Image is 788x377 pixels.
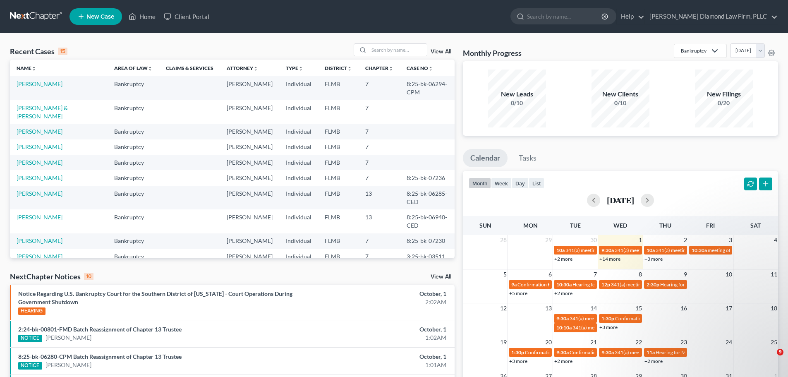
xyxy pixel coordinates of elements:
[309,298,446,306] div: 2:02AM
[108,155,159,170] td: Bankruptcy
[601,315,614,322] span: 1:30p
[428,66,433,71] i: unfold_more
[31,66,36,71] i: unfold_more
[18,326,182,333] a: 2:24-bk-00801-FMD Batch Reassignment of Chapter 13 Trustee
[369,44,427,56] input: Search by name...
[400,76,455,100] td: 8:25-bk-06294-CPM
[544,303,553,313] span: 13
[431,49,451,55] a: View All
[18,290,292,305] a: Notice Regarding U.S. Bankruptcy Court for the Southern District of [US_STATE] - Court Operations...
[556,247,565,253] span: 10a
[556,324,572,331] span: 10:10a
[511,281,517,288] span: 9a
[10,46,67,56] div: Recent Cases
[527,9,603,24] input: Search by name...
[17,104,68,120] a: [PERSON_NAME] & [PERSON_NAME]
[86,14,114,20] span: New Case
[499,303,508,313] span: 12
[220,139,279,155] td: [PERSON_NAME]
[499,337,508,347] span: 19
[359,170,400,185] td: 7
[279,100,318,124] td: Individual
[220,233,279,249] td: [PERSON_NAME]
[220,155,279,170] td: [PERSON_NAME]
[488,89,546,99] div: New Leads
[488,99,546,107] div: 0/10
[359,155,400,170] td: 7
[463,48,522,58] h3: Monthly Progress
[656,349,765,355] span: Hearing for Mirror Trading International (PTY) Ltd.
[309,353,446,361] div: October, 1
[556,281,572,288] span: 10:30a
[108,249,159,264] td: Bankruptcy
[593,269,598,279] span: 7
[400,209,455,233] td: 8:25-bk-06940-CED
[159,60,220,76] th: Claims & Services
[611,281,691,288] span: 341(a) meeting for [PERSON_NAME]
[511,149,544,167] a: Tasks
[318,100,359,124] td: FLMB
[279,139,318,155] td: Individual
[554,256,572,262] a: +2 more
[279,186,318,209] td: Individual
[253,66,258,71] i: unfold_more
[309,361,446,369] div: 1:01AM
[359,100,400,124] td: 7
[318,186,359,209] td: FLMB
[17,80,62,87] a: [PERSON_NAME]
[469,178,491,189] button: month
[503,269,508,279] span: 5
[220,100,279,124] td: [PERSON_NAME]
[760,349,780,369] iframe: Intercom live chat
[572,324,652,331] span: 341(a) meeting for [PERSON_NAME]
[318,170,359,185] td: FLMB
[17,159,62,166] a: [PERSON_NAME]
[108,124,159,139] td: Bankruptcy
[607,196,634,204] h2: [DATE]
[318,124,359,139] td: FLMB
[644,358,663,364] a: +2 more
[617,9,644,24] a: Help
[463,149,508,167] a: Calendar
[17,174,62,181] a: [PERSON_NAME]
[148,66,153,71] i: unfold_more
[556,349,569,355] span: 9:30a
[108,76,159,100] td: Bankruptcy
[286,65,303,71] a: Typeunfold_more
[695,99,753,107] div: 0/20
[544,337,553,347] span: 20
[108,100,159,124] td: Bankruptcy
[309,325,446,334] div: October, 1
[279,76,318,100] td: Individual
[318,139,359,155] td: FLMB
[114,65,153,71] a: Area of Lawunfold_more
[108,170,159,185] td: Bankruptcy
[17,143,62,150] a: [PERSON_NAME]
[645,9,778,24] a: [PERSON_NAME] Diamond Law Firm, PLLC
[431,274,451,280] a: View All
[601,349,614,355] span: 9:30a
[108,209,159,233] td: Bankruptcy
[565,247,645,253] span: 341(a) meeting for [PERSON_NAME]
[601,247,614,253] span: 9:30a
[525,349,619,355] span: Confirmation hearing for [PERSON_NAME]
[318,209,359,233] td: FLMB
[400,170,455,185] td: 8:25-bk-07236
[615,349,695,355] span: 341(a) meeting for [PERSON_NAME]
[359,186,400,209] td: 13
[10,271,93,281] div: NextChapter Notices
[681,47,707,54] div: Bankruptcy
[359,209,400,233] td: 13
[220,76,279,100] td: [PERSON_NAME]
[509,358,527,364] a: +3 more
[220,249,279,264] td: [PERSON_NAME]
[615,247,695,253] span: 341(a) meeting for [PERSON_NAME]
[615,315,709,322] span: Confirmation hearing for [PERSON_NAME]
[613,222,627,229] span: Wed
[84,273,93,280] div: 10
[359,139,400,155] td: 7
[318,155,359,170] td: FLMB
[400,186,455,209] td: 8:25-bk-06285-CED
[400,233,455,249] td: 8:25-bk-07230
[279,233,318,249] td: Individual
